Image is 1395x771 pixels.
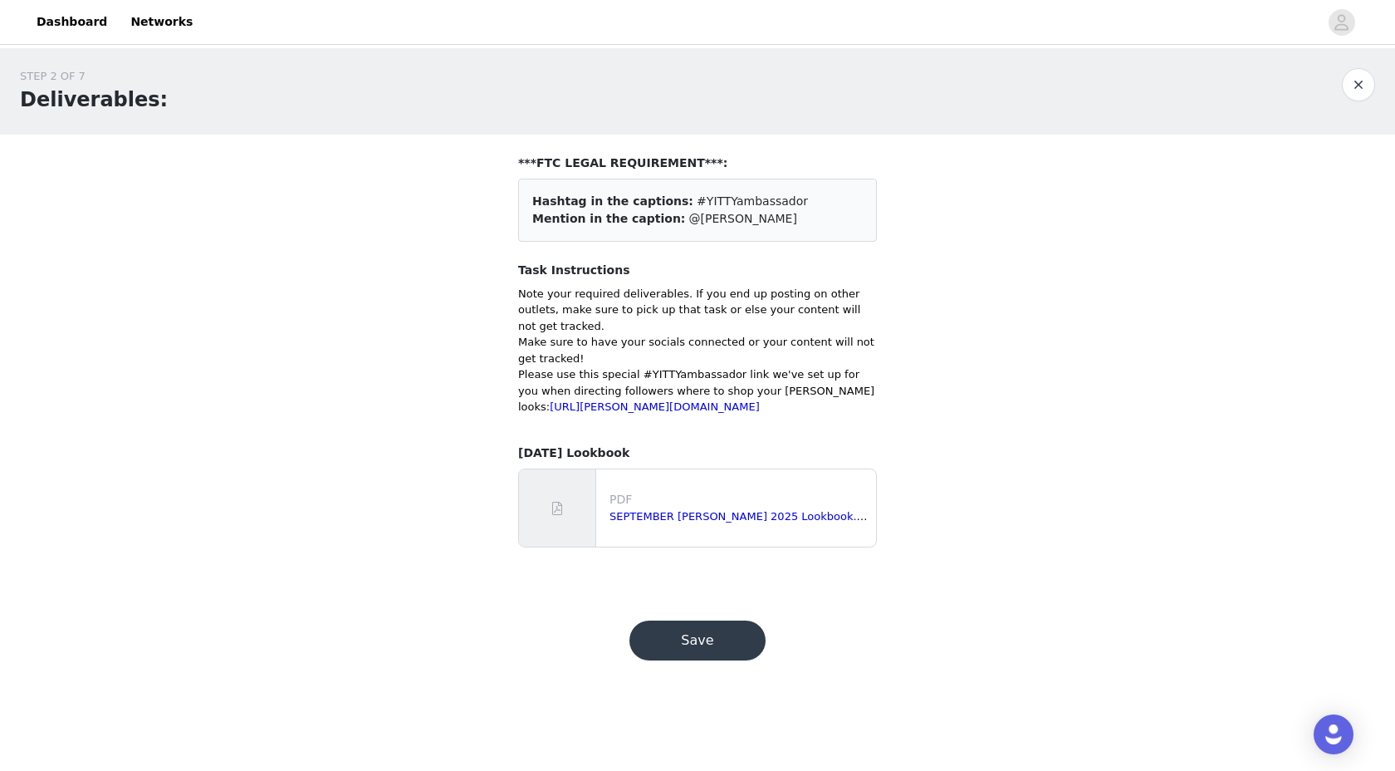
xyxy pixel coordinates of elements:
a: Dashboard [27,3,117,41]
p: PDF [609,491,869,508]
p: Make sure to have your socials connected or your content will not get tracked! [518,334,877,366]
a: Networks [120,3,203,41]
p: Note your required deliverables. If you end up posting on other outlets, make sure to pick up tha... [518,286,877,335]
h1: Deliverables: [20,85,168,115]
h4: [DATE] Lookbook [518,444,877,462]
p: Please use this special #YITTYambassador link we've set up for you when directing followers where... [518,366,877,415]
span: @[PERSON_NAME] [689,212,797,225]
a: SEPTEMBER [PERSON_NAME] 2025 Lookbook.pdf [609,510,874,523]
div: Open Intercom Messenger [1314,715,1353,754]
div: avatar [1334,9,1349,36]
h4: Task Instructions [518,262,877,279]
div: STEP 2 OF 7 [20,68,168,85]
button: Save [629,621,766,661]
span: Hashtag in the captions: [532,194,693,208]
span: Mention in the caption: [532,212,685,225]
span: #YITTYambassador [697,194,808,208]
a: [URL][PERSON_NAME][DOMAIN_NAME] [550,400,760,413]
